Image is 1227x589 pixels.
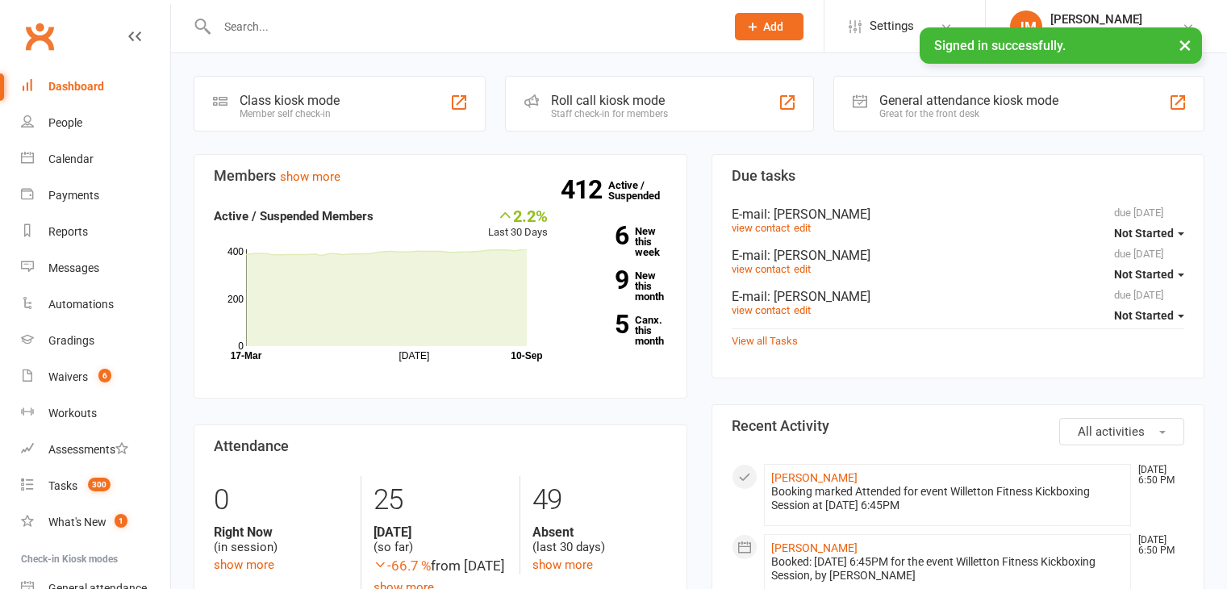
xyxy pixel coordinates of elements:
[572,312,628,336] strong: 5
[374,476,507,524] div: 25
[732,207,1185,222] div: E-mail
[374,524,507,540] strong: [DATE]
[532,524,666,540] strong: Absent
[214,476,348,524] div: 0
[21,323,170,359] a: Gradings
[21,105,170,141] a: People
[21,432,170,468] a: Assessments
[240,93,340,108] div: Class kiosk mode
[48,116,82,129] div: People
[1114,219,1184,248] button: Not Started
[1114,260,1184,289] button: Not Started
[48,407,97,420] div: Workouts
[794,304,811,316] a: edit
[214,209,374,223] strong: Active / Suspended Members
[1114,268,1174,281] span: Not Started
[21,250,170,286] a: Messages
[214,558,274,572] a: show more
[214,524,348,540] strong: Right Now
[732,335,798,347] a: View all Tasks
[88,478,111,491] span: 300
[48,479,77,492] div: Tasks
[771,541,858,554] a: [PERSON_NAME]
[48,443,128,456] div: Assessments
[551,108,668,119] div: Staff check-in for members
[771,555,1125,583] div: Booked: [DATE] 6:45PM for the event Willetton Fitness Kickboxing Session, by [PERSON_NAME]
[98,369,111,382] span: 6
[48,152,94,165] div: Calendar
[1171,27,1200,62] button: ×
[214,438,667,454] h3: Attendance
[735,13,803,40] button: Add
[572,268,628,292] strong: 9
[934,38,1066,53] span: Signed in successfully.
[48,370,88,383] div: Waivers
[48,261,99,274] div: Messages
[1130,465,1183,486] time: [DATE] 6:50 PM
[21,468,170,504] a: Tasks 300
[240,108,340,119] div: Member self check-in
[732,289,1185,304] div: E-mail
[374,555,507,577] div: from [DATE]
[21,69,170,105] a: Dashboard
[212,15,714,38] input: Search...
[561,178,608,202] strong: 412
[1114,301,1184,330] button: Not Started
[532,476,666,524] div: 49
[732,418,1185,434] h3: Recent Activity
[488,207,548,224] div: 2.2%
[732,248,1185,263] div: E-mail
[767,207,870,222] span: : [PERSON_NAME]
[732,168,1185,184] h3: Due tasks
[1010,10,1042,43] div: JM
[879,108,1058,119] div: Great for the front desk
[21,178,170,214] a: Payments
[48,298,114,311] div: Automations
[21,286,170,323] a: Automations
[214,168,667,184] h3: Members
[48,334,94,347] div: Gradings
[767,248,870,263] span: : [PERSON_NAME]
[214,524,348,555] div: (in session)
[21,359,170,395] a: Waivers 6
[532,558,593,572] a: show more
[572,270,667,302] a: 9New this month
[21,141,170,178] a: Calendar
[21,504,170,541] a: What's New1
[48,516,106,528] div: What's New
[1114,309,1174,322] span: Not Started
[48,80,104,93] div: Dashboard
[732,304,790,316] a: view contact
[771,485,1125,512] div: Booking marked Attended for event Willetton Fitness Kickboxing Session at [DATE] 6:45PM
[608,168,679,213] a: 412Active / Suspended
[280,169,340,184] a: show more
[1050,12,1142,27] div: [PERSON_NAME]
[1078,424,1145,439] span: All activities
[732,222,790,234] a: view contact
[572,223,628,248] strong: 6
[1130,535,1183,556] time: [DATE] 6:50 PM
[1050,27,1142,41] div: Spark Fitness
[1059,418,1184,445] button: All activities
[48,225,88,238] div: Reports
[767,289,870,304] span: : [PERSON_NAME]
[771,471,858,484] a: [PERSON_NAME]
[19,16,60,56] a: Clubworx
[488,207,548,241] div: Last 30 Days
[21,214,170,250] a: Reports
[794,222,811,234] a: edit
[870,8,914,44] span: Settings
[763,20,783,33] span: Add
[532,524,666,555] div: (last 30 days)
[1114,227,1174,240] span: Not Started
[551,93,668,108] div: Roll call kiosk mode
[572,315,667,346] a: 5Canx. this month
[21,395,170,432] a: Workouts
[794,263,811,275] a: edit
[572,226,667,257] a: 6New this week
[732,263,790,275] a: view contact
[374,524,507,555] div: (so far)
[879,93,1058,108] div: General attendance kiosk mode
[374,558,431,574] span: -66.7 %
[48,189,99,202] div: Payments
